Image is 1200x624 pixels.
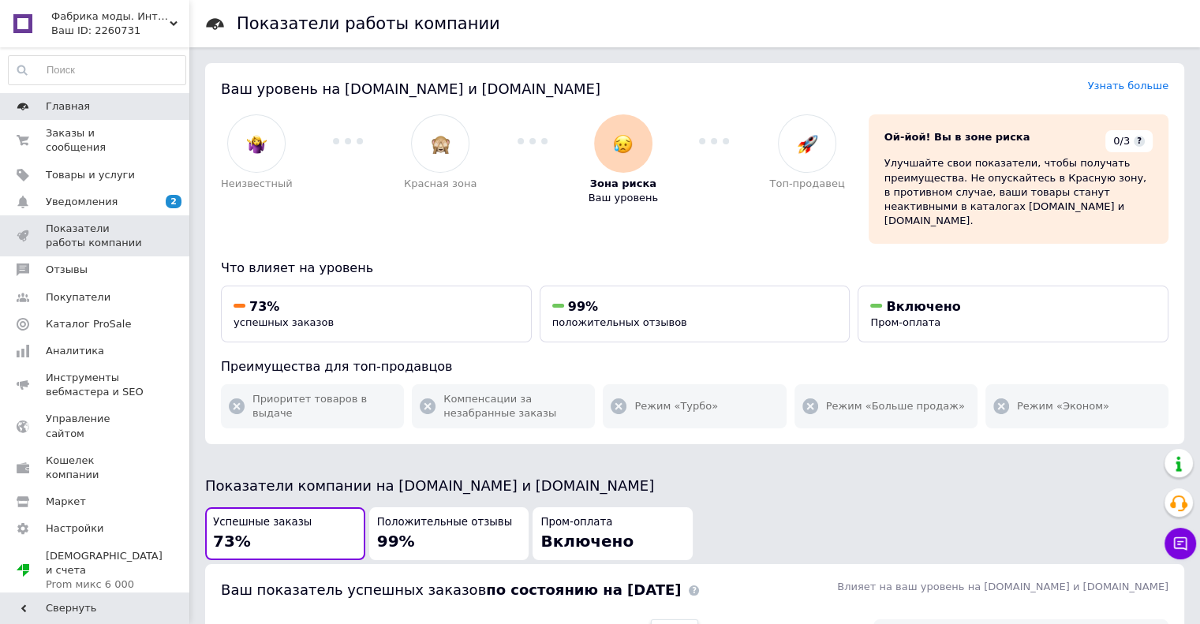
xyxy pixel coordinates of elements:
span: Приоритет товаров в выдаче [252,392,396,420]
button: 73%успешных заказов [221,286,532,343]
span: Неизвестный [221,177,293,191]
span: [DEMOGRAPHIC_DATA] и счета [46,549,163,592]
button: Положительные отзывы99% [369,507,529,560]
input: Поиск [9,56,185,84]
span: Красная зона [404,177,477,191]
span: Отзывы [46,263,88,277]
span: Успешные заказы [213,515,312,530]
img: :rocket: [798,134,817,154]
span: Покупатели [46,290,110,305]
span: 73% [213,532,251,551]
span: Компенсации за незабранные заказы [443,392,587,420]
span: Ваш уровень [589,191,659,205]
span: Кошелек компании [46,454,146,482]
span: Главная [46,99,90,114]
span: Уведомления [46,195,118,209]
span: Включено [540,532,634,551]
span: Инструменты вебмастера и SEO [46,371,146,399]
span: положительных отзывов [552,316,687,328]
b: по состоянию на [DATE] [486,581,681,598]
div: Улучшайте свои показатели, чтобы получать преимущества. Не опускайтесь в Красную зону, в противно... [884,156,1153,228]
span: 99% [377,532,415,551]
span: Топ-продавец [769,177,844,191]
span: Показатели компании на [DOMAIN_NAME] и [DOMAIN_NAME] [205,477,654,494]
span: Режим «Эконом» [1017,399,1109,413]
button: Успешные заказы73% [205,507,365,560]
span: Фабрика моды. Интернет-магазин женской одежды большого размера от производителя г. Одесса [51,9,170,24]
span: Каталог ProSale [46,317,131,331]
span: 99% [568,299,598,314]
span: Влияет на ваш уровень на [DOMAIN_NAME] и [DOMAIN_NAME] [837,581,1168,592]
div: Prom микс 6 000 [46,577,163,592]
span: Аналитика [46,344,104,358]
span: Зона риска [590,177,656,191]
span: Пром-оплата [870,316,940,328]
span: Ой-йой! Вы в зоне риска [884,131,1030,143]
span: Ваш показатель успешных заказов [221,581,681,598]
img: :see_no_evil: [431,134,450,154]
span: ? [1134,136,1145,147]
span: Режим «Больше продаж» [826,399,965,413]
span: Пром-оплата [540,515,612,530]
span: успешных заказов [234,316,334,328]
button: Пром-оплатаВключено [533,507,693,560]
img: :disappointed_relieved: [613,134,633,154]
span: Управление сайтом [46,412,146,440]
img: :woman-shrugging: [247,134,267,154]
span: Заказы и сообщения [46,126,146,155]
div: 0/3 [1105,130,1153,152]
span: Настройки [46,521,103,536]
span: Включено [886,299,960,314]
span: 2 [166,195,181,208]
div: Ваш ID: 2260731 [51,24,189,38]
span: Товары и услуги [46,168,135,182]
span: Что влияет на уровень [221,260,373,275]
span: Преимущества для топ-продавцов [221,359,452,374]
button: Чат с покупателем [1164,528,1196,559]
button: ВключеноПром-оплата [858,286,1168,343]
a: Узнать больше [1087,80,1168,92]
span: 73% [249,299,279,314]
button: 99%положительных отзывов [540,286,850,343]
span: Положительные отзывы [377,515,512,530]
h1: Показатели работы компании [237,14,500,33]
span: Показатели работы компании [46,222,146,250]
span: Ваш уровень на [DOMAIN_NAME] и [DOMAIN_NAME] [221,80,600,97]
span: Маркет [46,495,86,509]
span: Режим «Турбо» [634,399,718,413]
